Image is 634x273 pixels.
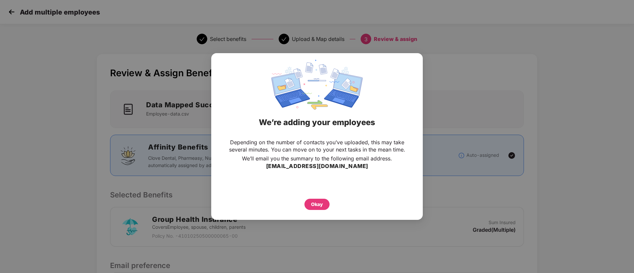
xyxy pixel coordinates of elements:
[271,60,363,110] img: svg+xml;base64,PHN2ZyBpZD0iRGF0YV9zeW5jaW5nIiB4bWxucz0iaHR0cDovL3d3dy53My5vcmcvMjAwMC9zdmciIHdpZH...
[311,201,323,208] div: Okay
[266,162,368,171] h3: [EMAIL_ADDRESS][DOMAIN_NAME]
[242,155,392,162] p: We’ll email you the summary to the following email address.
[224,139,410,153] p: Depending on the number of contacts you’ve uploaded, this may take several minutes. You can move ...
[219,110,415,135] div: We’re adding your employees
